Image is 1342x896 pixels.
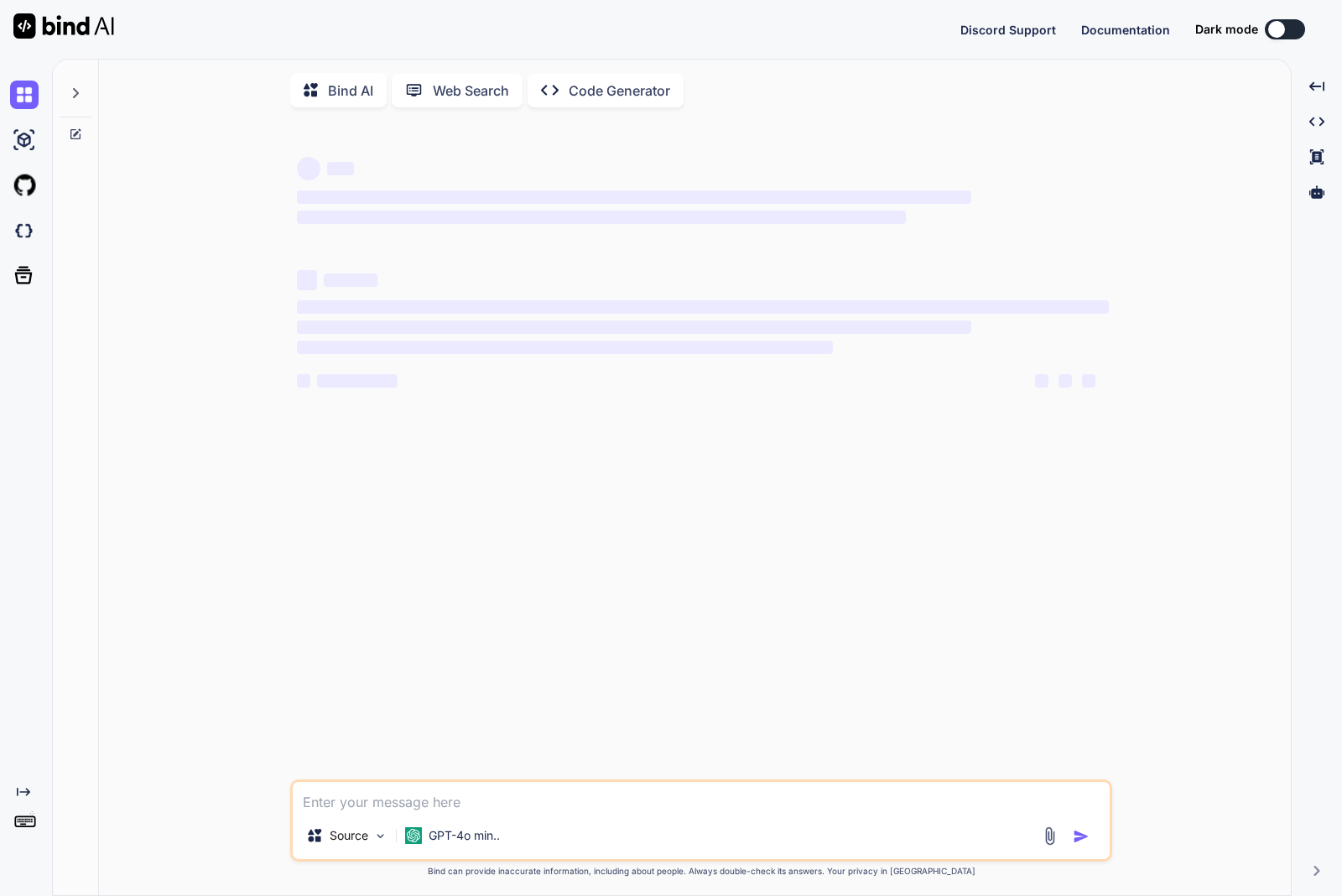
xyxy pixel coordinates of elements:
[405,827,422,844] img: GPT-4o mini
[10,216,39,245] img: darkCloudIdeIcon
[569,81,670,101] p: Code Generator
[327,162,354,175] span: ‌
[10,171,39,200] img: githubLight
[290,865,1112,878] p: Bind can provide inaccurate information, including about people. Always double-check its answers....
[297,374,310,388] span: ‌
[324,273,377,287] span: ‌
[960,23,1056,37] span: Discord Support
[373,829,388,843] img: Pick Models
[1082,374,1095,388] span: ‌
[1073,828,1090,845] img: icon
[1035,374,1048,388] span: ‌
[328,81,373,101] p: Bind AI
[317,374,398,388] span: ‌
[13,13,114,39] img: Bind AI
[297,190,970,204] span: ‌
[1081,21,1170,39] button: Documentation
[1195,21,1258,38] span: Dark mode
[960,21,1056,39] button: Discord Support
[429,827,500,844] p: GPT-4o min..
[297,270,317,290] span: ‌
[297,300,1109,314] span: ‌
[297,157,320,180] span: ‌
[330,827,368,844] p: Source
[1040,826,1059,846] img: attachment
[10,126,39,154] img: ai-studio
[433,81,509,101] p: Web Search
[297,341,833,354] span: ‌
[297,211,906,224] span: ‌
[10,81,39,109] img: chat
[1059,374,1072,388] span: ‌
[1081,23,1170,37] span: Documentation
[297,320,970,334] span: ‌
